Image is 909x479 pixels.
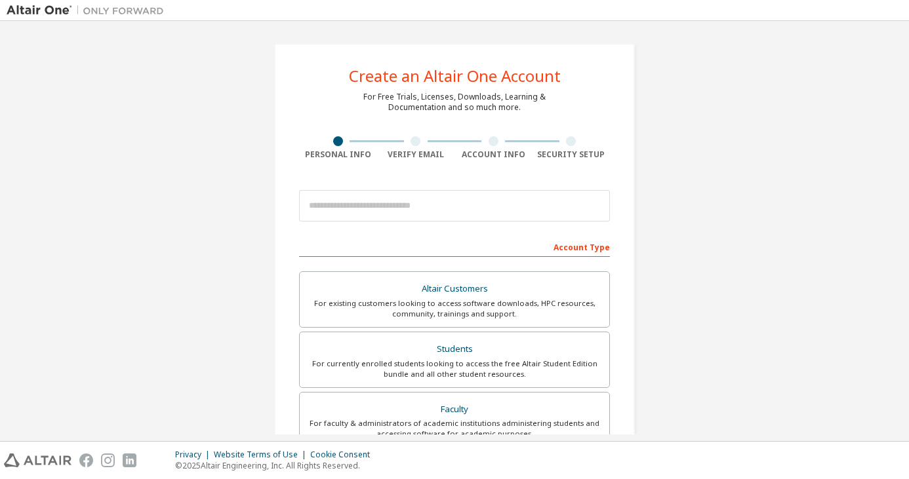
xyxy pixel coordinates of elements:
div: For faculty & administrators of academic institutions administering students and accessing softwa... [308,418,601,439]
div: Cookie Consent [310,450,378,460]
div: Personal Info [299,149,377,160]
img: linkedin.svg [123,453,136,467]
div: Altair Customers [308,280,601,298]
img: Altair One [7,4,171,17]
div: Website Terms of Use [214,450,310,460]
div: Create an Altair One Account [349,68,561,84]
div: For Free Trials, Licenses, Downloads, Learning & Documentation and so much more. [363,92,546,113]
div: Account Info [455,149,533,160]
div: Verify Email [377,149,455,160]
div: Account Type [299,236,610,257]
img: instagram.svg [101,453,115,467]
div: Privacy [175,450,214,460]
div: Students [308,340,601,358]
div: Security Setup [533,149,611,160]
p: © 2025 Altair Engineering, Inc. All Rights Reserved. [175,460,378,471]
img: facebook.svg [79,453,93,467]
div: Faculty [308,400,601,419]
img: altair_logo.svg [4,453,71,467]
div: For currently enrolled students looking to access the free Altair Student Edition bundle and all ... [308,358,601,379]
div: For existing customers looking to access software downloads, HPC resources, community, trainings ... [308,298,601,319]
